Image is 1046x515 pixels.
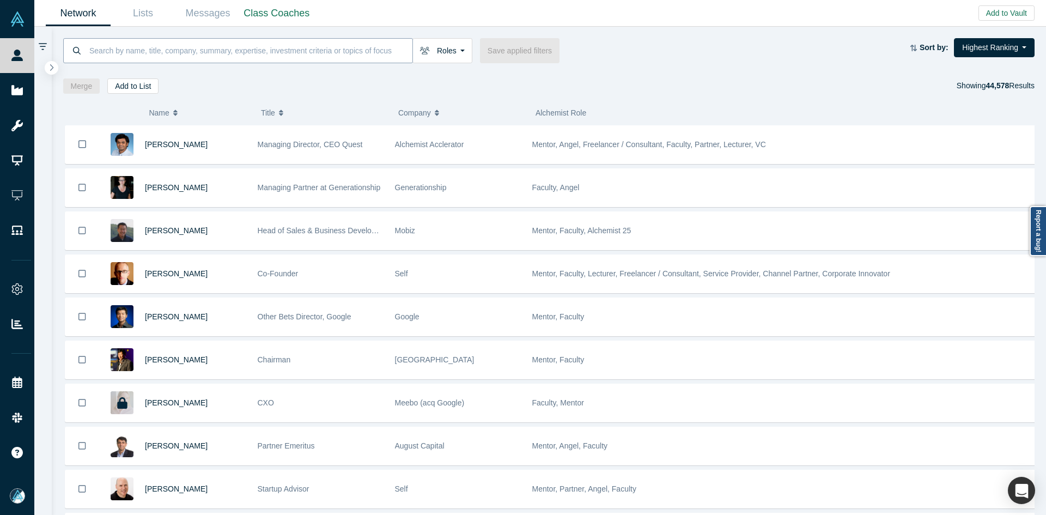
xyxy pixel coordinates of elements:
[258,484,309,493] span: Startup Advisor
[63,78,100,94] button: Merge
[145,183,208,192] a: [PERSON_NAME]
[46,1,111,26] a: Network
[258,312,351,321] span: Other Bets Director, Google
[145,484,208,493] a: [PERSON_NAME]
[412,38,472,63] button: Roles
[920,43,948,52] strong: Sort by:
[395,441,445,450] span: August Capital
[532,140,766,149] span: Mentor, Angel, Freelancer / Consultant, Faculty, Partner, Lecturer, VC
[532,484,636,493] span: Mentor, Partner, Angel, Faculty
[111,305,133,328] img: Steven Kan's Profile Image
[532,441,608,450] span: Mentor, Angel, Faculty
[957,78,1035,94] div: Showing
[532,398,584,407] span: Faculty, Mentor
[395,140,464,149] span: Alchemist Acclerator
[532,226,631,235] span: Mentor, Faculty, Alchemist 25
[10,11,25,27] img: Alchemist Vault Logo
[65,341,99,379] button: Bookmark
[398,101,431,124] span: Company
[111,176,133,199] img: Rachel Chalmers's Profile Image
[65,298,99,336] button: Bookmark
[240,1,313,26] a: Class Coaches
[986,81,1035,90] span: Results
[65,470,99,508] button: Bookmark
[65,212,99,250] button: Bookmark
[532,183,580,192] span: Faculty, Angel
[395,226,415,235] span: Mobiz
[145,140,208,149] a: [PERSON_NAME]
[145,355,208,364] a: [PERSON_NAME]
[149,101,250,124] button: Name
[65,427,99,465] button: Bookmark
[532,312,585,321] span: Mentor, Faculty
[10,488,25,504] img: Mia Scott's Account
[395,484,408,493] span: Self
[258,226,423,235] span: Head of Sales & Business Development (interim)
[111,477,133,500] img: Adam Frankl's Profile Image
[145,441,208,450] a: [PERSON_NAME]
[111,262,133,285] img: Robert Winder's Profile Image
[258,398,274,407] span: CXO
[258,140,363,149] span: Managing Director, CEO Quest
[111,219,133,242] img: Michael Chang's Profile Image
[107,78,159,94] button: Add to List
[395,312,419,321] span: Google
[145,398,208,407] a: [PERSON_NAME]
[258,183,381,192] span: Managing Partner at Generationship
[978,5,1035,21] button: Add to Vault
[65,255,99,293] button: Bookmark
[532,355,585,364] span: Mentor, Faculty
[145,269,208,278] a: [PERSON_NAME]
[258,441,315,450] span: Partner Emeritus
[145,312,208,321] a: [PERSON_NAME]
[480,38,560,63] button: Save applied filters
[395,398,465,407] span: Meebo (acq Google)
[986,81,1009,90] strong: 44,578
[149,101,169,124] span: Name
[88,38,412,63] input: Search by name, title, company, summary, expertise, investment criteria or topics of focus
[65,384,99,422] button: Bookmark
[111,434,133,457] img: Vivek Mehra's Profile Image
[532,269,890,278] span: Mentor, Faculty, Lecturer, Freelancer / Consultant, Service Provider, Channel Partner, Corporate ...
[536,108,586,117] span: Alchemist Role
[395,269,408,278] span: Self
[398,101,524,124] button: Company
[258,355,291,364] span: Chairman
[65,169,99,207] button: Bookmark
[258,269,299,278] span: Co-Founder
[261,101,387,124] button: Title
[261,101,275,124] span: Title
[145,226,208,235] a: [PERSON_NAME]
[175,1,240,26] a: Messages
[111,348,133,371] img: Timothy Chou's Profile Image
[1030,206,1046,256] a: Report a bug!
[65,125,99,163] button: Bookmark
[954,38,1035,57] button: Highest Ranking
[111,133,133,156] img: Gnani Palanikumar's Profile Image
[395,355,475,364] span: [GEOGRAPHIC_DATA]
[395,183,447,192] span: Generationship
[111,1,175,26] a: Lists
